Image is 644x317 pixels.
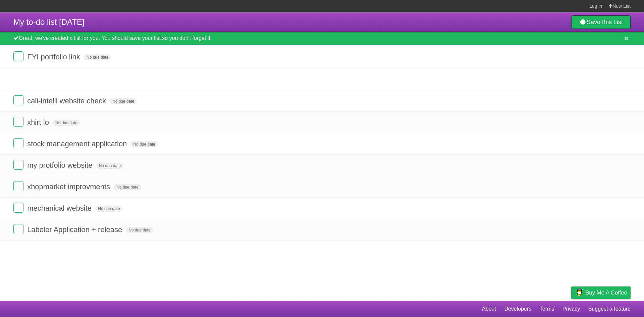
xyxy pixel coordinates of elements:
[95,206,122,212] span: No due date
[13,181,23,191] label: Done
[130,141,158,147] span: No due date
[13,117,23,127] label: Done
[96,163,123,169] span: No due date
[27,118,51,126] span: xhirt io
[27,53,82,61] span: FYI portfolio link
[562,303,580,315] a: Privacy
[27,97,108,105] span: cali-intelli website check
[84,54,111,60] span: No due date
[13,160,23,170] label: Done
[585,287,627,299] span: Buy me a coffee
[27,140,128,148] span: stock management application
[504,303,531,315] a: Developers
[13,95,23,105] label: Done
[27,204,93,212] span: mechanical website
[571,286,631,299] a: Buy me a coffee
[571,15,631,29] a: SaveThis List
[13,51,23,61] label: Done
[13,138,23,148] label: Done
[27,225,124,234] span: Labeler Application + release
[13,17,85,27] span: My to-do list [DATE]
[27,161,94,169] span: my protfolio website
[110,98,137,104] span: No due date
[588,303,631,315] a: Suggest a feature
[482,303,496,315] a: About
[126,227,153,233] span: No due date
[27,182,112,191] span: xhopmarket improvments
[575,287,584,298] img: Buy me a coffee
[13,224,23,234] label: Done
[53,120,80,126] span: No due date
[540,303,554,315] a: Terms
[114,184,141,190] span: No due date
[600,19,623,25] b: This List
[13,203,23,213] label: Done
